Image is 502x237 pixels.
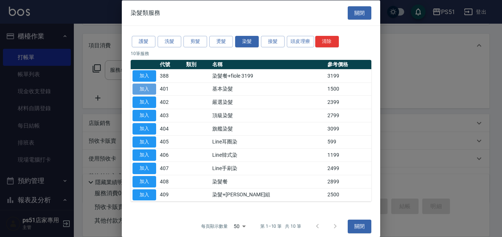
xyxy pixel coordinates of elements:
[133,136,156,148] button: 加入
[260,223,301,230] p: 第 1–10 筆 共 10 筆
[210,175,326,188] td: 染髮餐
[210,135,326,149] td: Line耳圈染
[132,36,155,47] button: 護髮
[287,36,314,47] button: 頭皮理療
[133,189,156,200] button: 加入
[209,36,233,47] button: 燙髮
[210,69,326,82] td: 染髮餐+fiole 3199
[210,188,326,202] td: 染髮+[PERSON_NAME]組
[261,36,285,47] button: 接髮
[133,123,156,134] button: 加入
[210,60,326,69] th: 名稱
[158,175,184,188] td: 408
[131,9,160,16] span: 染髮類服務
[210,122,326,135] td: 旗艦染髮
[133,176,156,187] button: 加入
[235,36,259,47] button: 染髮
[133,163,156,174] button: 加入
[184,60,210,69] th: 類別
[158,188,184,202] td: 409
[348,6,371,20] button: 關閉
[326,122,371,135] td: 3099
[326,95,371,109] td: 2399
[133,149,156,161] button: 加入
[348,220,371,233] button: 關閉
[326,148,371,162] td: 1199
[158,95,184,109] td: 402
[158,82,184,96] td: 401
[133,83,156,95] button: 加入
[326,60,371,69] th: 參考價格
[326,69,371,82] td: 3199
[210,109,326,122] td: 頂級染髮
[326,162,371,175] td: 2499
[133,97,156,108] button: 加入
[326,82,371,96] td: 1500
[158,122,184,135] td: 404
[131,50,371,57] p: 10 筆服務
[210,162,326,175] td: Line手刷染
[158,148,184,162] td: 406
[210,148,326,162] td: Line韓式染
[315,36,339,47] button: 清除
[183,36,207,47] button: 剪髮
[158,36,181,47] button: 洗髮
[133,70,156,81] button: 加入
[210,82,326,96] td: 基本染髮
[326,175,371,188] td: 2899
[210,95,326,109] td: 嚴選染髮
[133,110,156,121] button: 加入
[158,60,184,69] th: 代號
[326,188,371,202] td: 2500
[326,135,371,149] td: 599
[158,162,184,175] td: 407
[158,109,184,122] td: 403
[158,135,184,149] td: 405
[231,216,248,236] div: 50
[158,69,184,82] td: 388
[201,223,228,230] p: 每頁顯示數量
[326,109,371,122] td: 2799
